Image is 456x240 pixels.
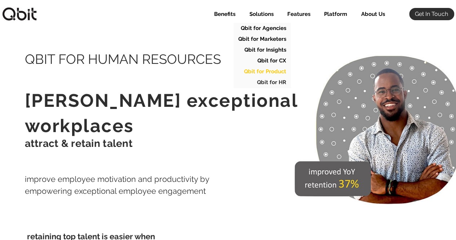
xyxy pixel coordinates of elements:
a: Qbit for CX [234,55,291,66]
p: Solutions [246,8,277,20]
span: attract & retain talent [25,138,133,149]
span: Get In Touch [415,10,448,18]
a: Get In Touch [409,8,454,20]
a: Qbit for Marketers [234,34,291,44]
a: Qbit for Insights [234,44,291,55]
p: Benefits [211,8,239,20]
img: qbitlogo-border.jpg [1,7,37,21]
p: Qbit for HR [254,77,289,88]
p: Features [284,8,314,20]
p: Qbit for Marketers [235,34,289,44]
p: Qbit for Agencies [238,23,289,34]
p: Platform [320,8,351,20]
span: improve employee motivation and productivity by empowering exceptional employee engagement [25,174,209,196]
p: Qbit for Insights [242,44,289,55]
nav: Site [205,8,390,20]
div: Solutions [241,8,279,20]
div: Platform [316,8,353,20]
p: Qbit for Product [241,66,289,77]
a: Qbit for Agencies [234,23,291,34]
div: Features [279,8,316,20]
a: About Us [353,8,390,20]
span: [PERSON_NAME] exceptional workplaces [25,90,298,136]
a: Qbit for HR [234,77,291,88]
p: Qbit for CX [254,55,289,66]
span: QBIT FOR HUMAN RESOURCES [25,51,221,67]
a: Benefits [205,8,241,20]
p: About Us [358,8,389,20]
iframe: Chat Widget [420,205,456,240]
a: Qbit for Product [234,66,291,77]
